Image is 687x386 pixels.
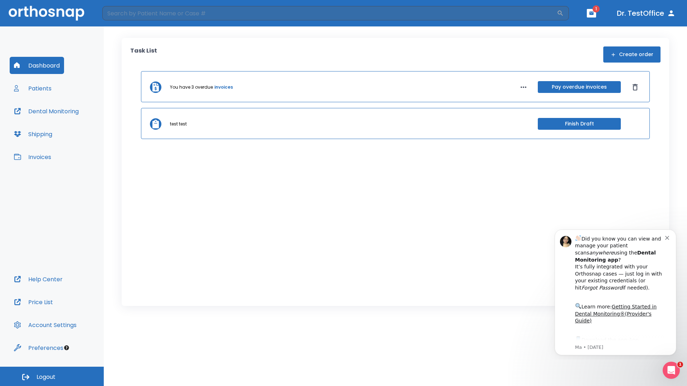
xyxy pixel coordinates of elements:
[10,339,68,356] button: Preferences
[214,84,233,90] a: invoices
[593,5,600,13] span: 1
[10,271,67,288] button: Help Center
[544,223,687,360] iframe: Intercom notifications message
[10,316,81,333] button: Account Settings
[102,6,557,20] input: Search by Patient Name or Case #
[10,57,64,74] button: Dashboard
[121,11,127,17] button: Dismiss notification
[170,121,187,127] p: test test
[603,46,661,63] button: Create order
[677,362,683,367] span: 1
[10,148,55,165] button: Invoices
[629,81,641,93] button: Dismiss
[9,6,84,20] img: Orthosnap
[36,373,55,381] span: Logout
[538,81,621,93] button: Pay overdue invoices
[63,345,70,351] div: Tooltip anchor
[10,80,56,97] button: Patients
[31,112,121,149] div: Download the app: | ​ Let us know if you need help getting started!
[10,103,83,120] button: Dental Monitoring
[538,118,621,130] button: Finish Draft
[614,7,678,20] button: Dr. TestOffice
[10,293,57,311] button: Price List
[170,84,213,90] p: You have 3 overdue
[663,362,680,379] iframe: Intercom live chat
[31,114,95,127] a: App Store
[31,121,121,128] p: Message from Ma, sent 5w ago
[130,46,157,63] p: Task List
[10,125,57,143] button: Shipping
